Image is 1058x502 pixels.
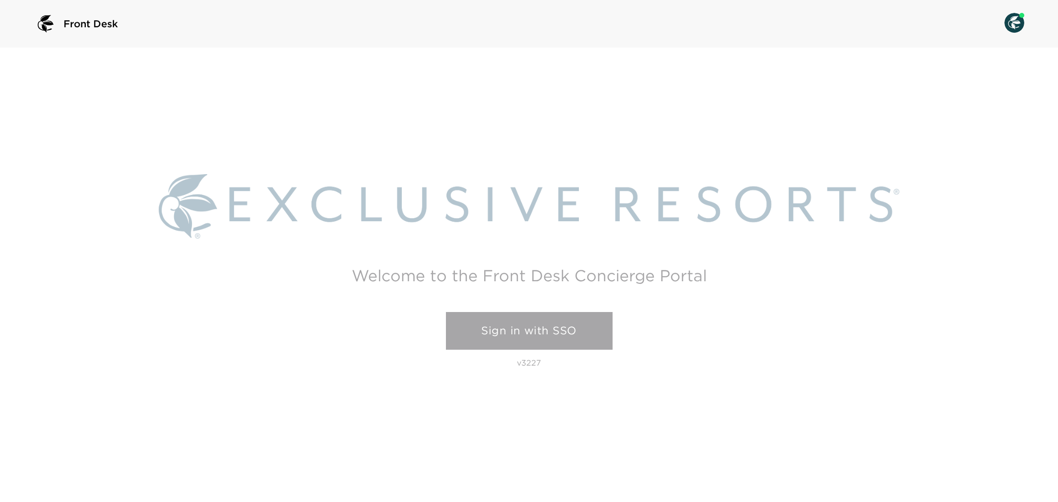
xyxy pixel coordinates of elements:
[63,17,118,31] span: Front Desk
[517,358,541,368] p: v3227
[1004,13,1024,33] img: User
[34,12,58,36] img: logo
[159,174,899,239] img: Exclusive Resorts logo
[352,268,707,283] h2: Welcome to the Front Desk Concierge Portal
[446,312,613,350] a: Sign in with SSO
